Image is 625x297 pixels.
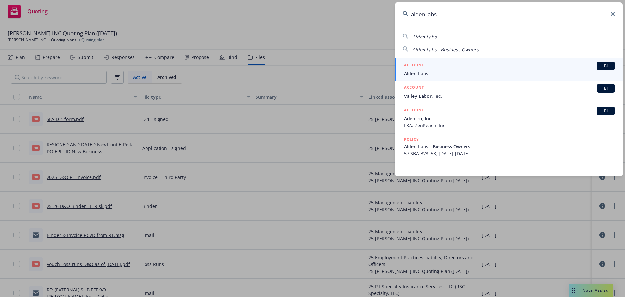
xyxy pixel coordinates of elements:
[599,63,612,69] span: BI
[404,84,424,92] h5: ACCOUNT
[395,132,623,160] a: POLICYAlden Labs - Business Owners57 SBA BV3L5K, [DATE]-[DATE]
[404,150,615,157] span: 57 SBA BV3L5K, [DATE]-[DATE]
[599,85,612,91] span: BI
[404,115,615,122] span: Adentro, Inc.
[404,93,615,99] span: Valley Labor, Inc.
[404,70,615,77] span: Alden Labs
[395,103,623,132] a: ACCOUNTBIAdentro, Inc.FKA: ZenReach, Inc.
[404,136,419,142] h5: POLICY
[395,2,623,26] input: Search...
[404,107,424,114] h5: ACCOUNT
[412,46,479,52] span: Alden Labs - Business Owners
[404,143,615,150] span: Alden Labs - Business Owners
[404,62,424,69] h5: ACCOUNT
[395,58,623,81] a: ACCOUNTBIAlden Labs
[404,122,615,129] span: FKA: ZenReach, Inc.
[395,81,623,103] a: ACCOUNTBIValley Labor, Inc.
[599,108,612,114] span: BI
[412,34,437,40] span: Alden Labs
